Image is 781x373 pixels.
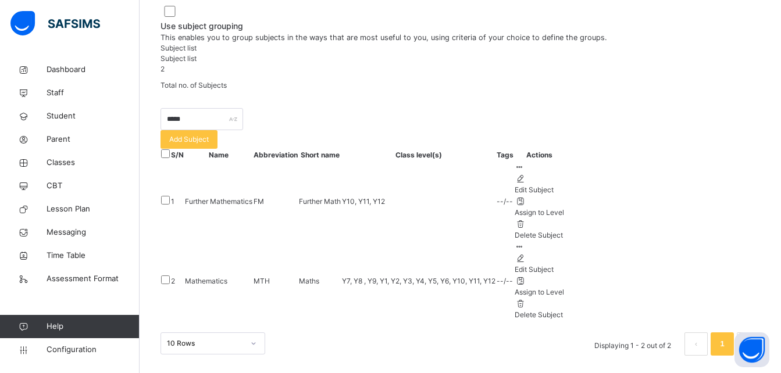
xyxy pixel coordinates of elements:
[184,162,253,241] td: Further Mathematics
[47,157,140,168] span: Classes
[47,87,140,99] span: Staff
[341,241,496,321] td: Y7, Y8 , Y9, Y1, Y2, Y3, Y4, Y5, Y6, Y10, Y11, Y12
[47,203,140,215] span: Lesson Plan
[515,185,564,195] div: Edit Subject
[684,332,708,356] li: 上一页
[170,241,184,321] td: 2
[47,250,140,261] span: Time Table
[47,180,140,192] span: CBT
[515,207,564,218] div: Assign to Level
[341,149,496,162] th: Class level(s)
[167,338,244,349] div: 10 Rows
[161,64,165,73] span: 2
[515,230,564,241] div: Delete Subject
[47,134,140,145] span: Parent
[515,264,564,275] div: Edit Subject
[253,149,298,162] th: Abbreviation
[586,332,680,356] li: Displaying 1 - 2 out of 2
[711,332,734,356] li: 1
[496,241,514,321] td: --/--
[184,241,253,321] td: Mathematics
[341,162,496,241] td: Y10, Y11, Y12
[514,149,565,162] th: Actions
[47,321,139,332] span: Help
[298,162,341,241] td: Further Math
[734,332,769,367] button: Open asap
[716,336,727,352] a: 1
[496,149,514,162] th: Tags
[161,54,197,63] span: Subject list
[169,134,209,145] span: Add Subject
[298,241,341,321] td: Maths
[47,344,139,356] span: Configuration
[298,149,341,162] th: Short name
[170,162,184,241] td: 1
[253,241,298,321] td: MTH
[184,149,253,162] th: Name
[684,332,708,356] button: prev page
[515,287,564,297] div: Assign to Level
[496,162,514,241] td: --/--
[10,11,100,35] img: safsims
[161,81,227,89] span: Total no. of Subjects
[47,64,140,76] span: Dashboard
[515,310,564,320] div: Delete Subject
[170,149,184,162] th: S/N
[47,227,140,238] span: Messaging
[253,162,298,241] td: FM
[47,110,140,122] span: Student
[47,273,140,285] span: Assessment Format
[161,33,607,42] span: This enables you to group subjects in the ways that are most useful to you, using criteria of you...
[161,20,760,32] span: Use subject grouping
[161,44,197,52] span: Subject list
